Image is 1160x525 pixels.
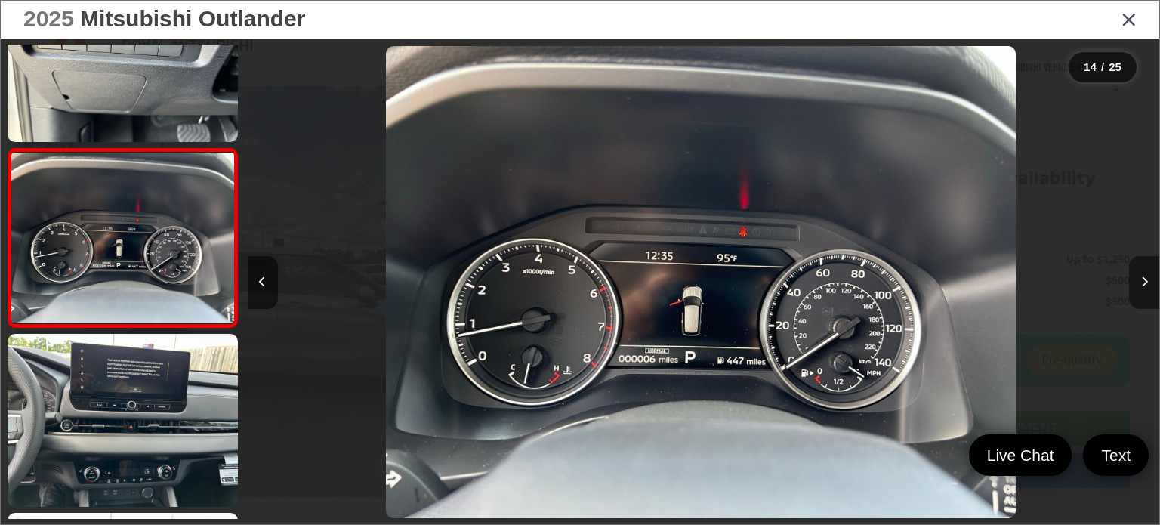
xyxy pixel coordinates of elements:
[1109,60,1121,73] span: 25
[969,434,1072,476] a: Live Chat
[386,46,1016,519] img: 2025 Mitsubishi Outlander SE
[248,256,278,309] button: Previous image
[1094,445,1138,465] span: Text
[1121,9,1137,29] i: Close gallery
[9,153,236,323] img: 2025 Mitsubishi Outlander SE
[23,6,74,31] span: 2025
[1084,60,1097,73] span: 14
[980,445,1062,465] span: Live Chat
[80,6,305,31] span: Mitsubishi Outlander
[1100,62,1106,73] span: /
[5,332,240,508] img: 2025 Mitsubishi Outlander SE
[1129,256,1159,309] button: Next image
[245,46,1156,519] div: 2025 Mitsubishi Outlander SE 13
[1083,434,1149,476] a: Text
